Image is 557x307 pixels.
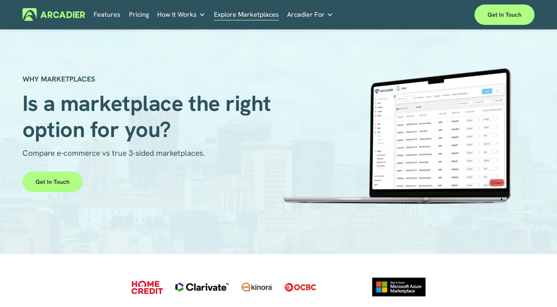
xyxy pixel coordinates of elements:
strong: WHY MARKETPLACES [22,74,95,84]
a: Features [94,8,120,21]
a: Get in touch [22,172,82,192]
span: Compare e-commerce vs true 3-sided marketplaces. [22,148,205,158]
span: Arcadier For [287,9,325,20]
img: Arcadier [22,8,85,21]
a: folder dropdown [157,8,205,21]
span: Is a marketplace the right option for you? [22,89,277,143]
a: folder dropdown [287,8,333,21]
a: Explore Marketplaces [214,8,279,21]
a: Pricing [129,8,149,21]
a: Get in touch [475,4,535,25]
span: How It Works [157,9,197,20]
